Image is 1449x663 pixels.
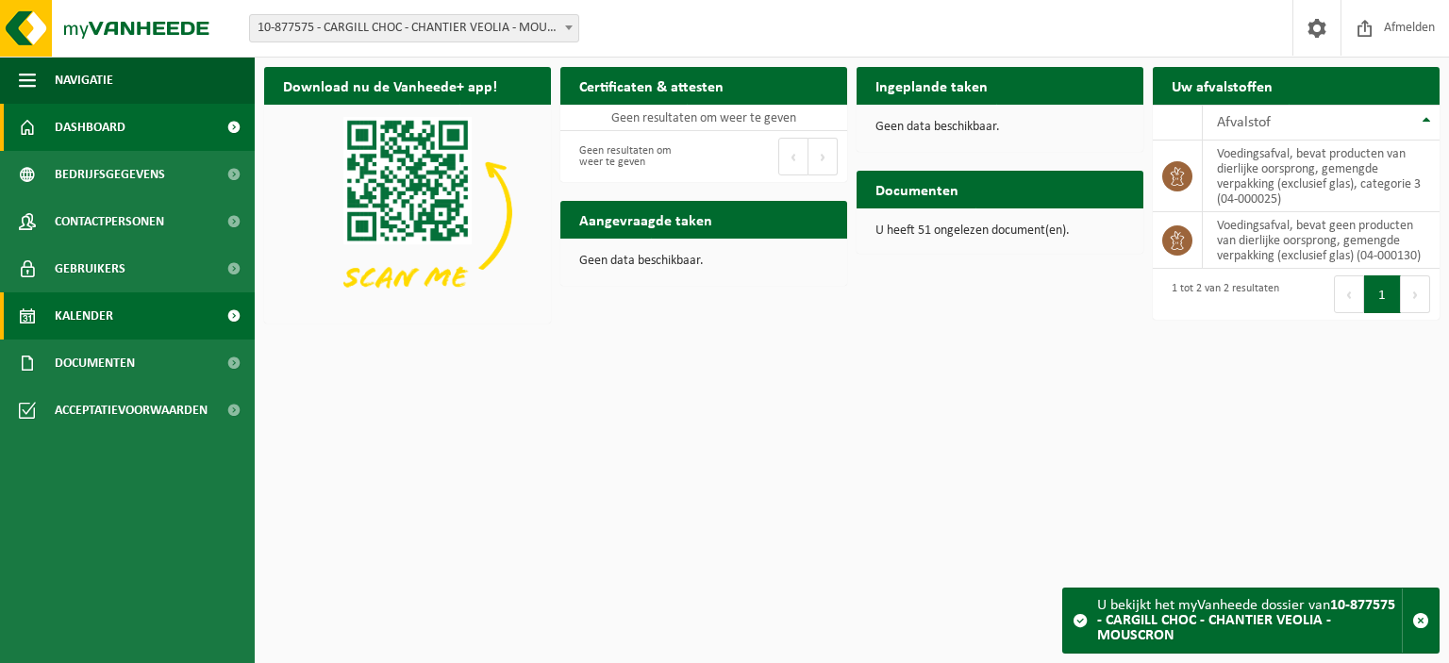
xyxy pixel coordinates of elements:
[1153,67,1291,104] h2: Uw afvalstoffen
[875,224,1124,238] p: U heeft 51 ongelezen document(en).
[857,171,977,207] h2: Documenten
[560,201,731,238] h2: Aangevraagde taken
[570,136,694,177] div: Geen resultaten om weer te geven
[55,151,165,198] span: Bedrijfsgegevens
[55,245,125,292] span: Gebruikers
[55,198,164,245] span: Contactpersonen
[857,67,1007,104] h2: Ingeplande taken
[55,104,125,151] span: Dashboard
[1203,141,1440,212] td: voedingsafval, bevat producten van dierlijke oorsprong, gemengde verpakking (exclusief glas), cat...
[250,15,578,41] span: 10-877575 - CARGILL CHOC - CHANTIER VEOLIA - MOUSCRON
[1217,115,1271,130] span: Afvalstof
[778,138,808,175] button: Previous
[579,255,828,268] p: Geen data beschikbaar.
[1203,212,1440,269] td: voedingsafval, bevat geen producten van dierlijke oorsprong, gemengde verpakking (exclusief glas)...
[1162,273,1279,315] div: 1 tot 2 van 2 resultaten
[55,387,208,434] span: Acceptatievoorwaarden
[560,105,847,131] td: Geen resultaten om weer te geven
[264,105,551,320] img: Download de VHEPlus App
[1334,275,1364,313] button: Previous
[1364,275,1401,313] button: 1
[808,138,838,175] button: Next
[1401,275,1430,313] button: Next
[264,67,516,104] h2: Download nu de Vanheede+ app!
[1097,598,1395,643] strong: 10-877575 - CARGILL CHOC - CHANTIER VEOLIA - MOUSCRON
[55,292,113,340] span: Kalender
[55,57,113,104] span: Navigatie
[249,14,579,42] span: 10-877575 - CARGILL CHOC - CHANTIER VEOLIA - MOUSCRON
[55,340,135,387] span: Documenten
[875,121,1124,134] p: Geen data beschikbaar.
[1097,588,1402,653] div: U bekijkt het myVanheede dossier van
[560,67,742,104] h2: Certificaten & attesten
